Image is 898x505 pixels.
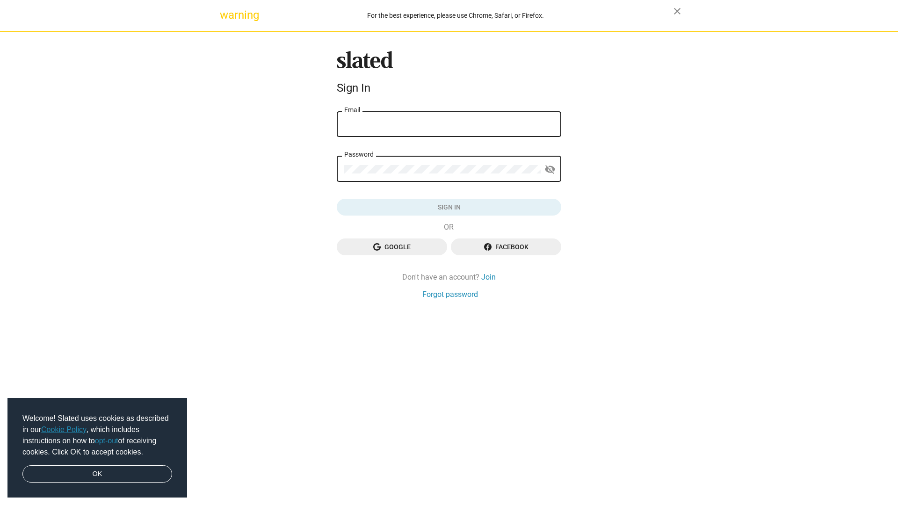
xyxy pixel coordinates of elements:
span: Google [344,238,440,255]
mat-icon: visibility_off [544,162,556,177]
mat-icon: warning [220,9,231,21]
a: Join [481,272,496,282]
a: Forgot password [422,289,478,299]
div: For the best experience, please use Chrome, Safari, or Firefox. [238,9,673,22]
sl-branding: Sign In [337,51,561,99]
a: opt-out [95,437,118,445]
div: Don't have an account? [337,272,561,282]
button: Facebook [451,238,561,255]
button: Show password [541,160,559,179]
a: dismiss cookie message [22,465,172,483]
div: cookieconsent [7,398,187,498]
span: Facebook [458,238,554,255]
a: Cookie Policy [41,426,87,433]
mat-icon: close [672,6,683,17]
button: Google [337,238,447,255]
span: Welcome! Slated uses cookies as described in our , which includes instructions on how to of recei... [22,413,172,458]
div: Sign In [337,81,561,94]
